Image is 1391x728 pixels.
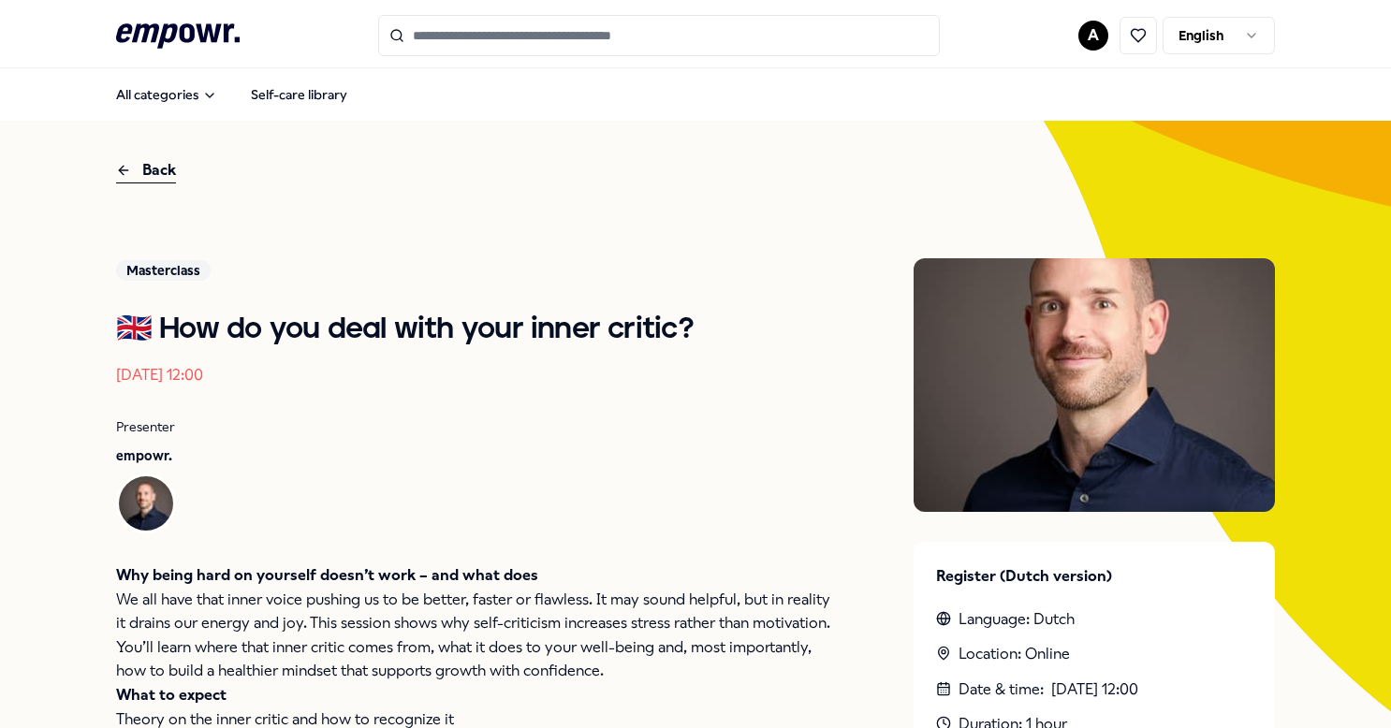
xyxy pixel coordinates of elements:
button: A [1078,21,1108,51]
nav: Main [101,76,362,113]
strong: Why being hard on yourself doesn’t work – and what does [116,566,538,584]
h1: 🇬🇧 How do you deal with your inner critic? [116,311,839,348]
div: Location: Online [936,642,1252,666]
a: Self-care library [236,76,362,113]
p: Presenter [116,416,839,437]
div: Masterclass [116,260,211,281]
input: Search for products, categories or subcategories [378,15,940,56]
time: [DATE] 12:00 [116,366,203,384]
p: empowr. [116,445,839,466]
img: Presenter image [914,258,1275,512]
div: Back [116,158,176,183]
button: All categories [101,76,232,113]
img: Avatar [119,476,173,531]
p: We all have that inner voice pushing us to be better, faster or flawless. It may sound helpful, b... [116,588,839,683]
p: Register (Dutch version) [936,564,1252,589]
time: [DATE] 12:00 [1051,677,1138,702]
strong: What to expect [116,686,227,704]
div: Language: Dutch [936,607,1252,632]
div: Date & time : [936,677,1252,702]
